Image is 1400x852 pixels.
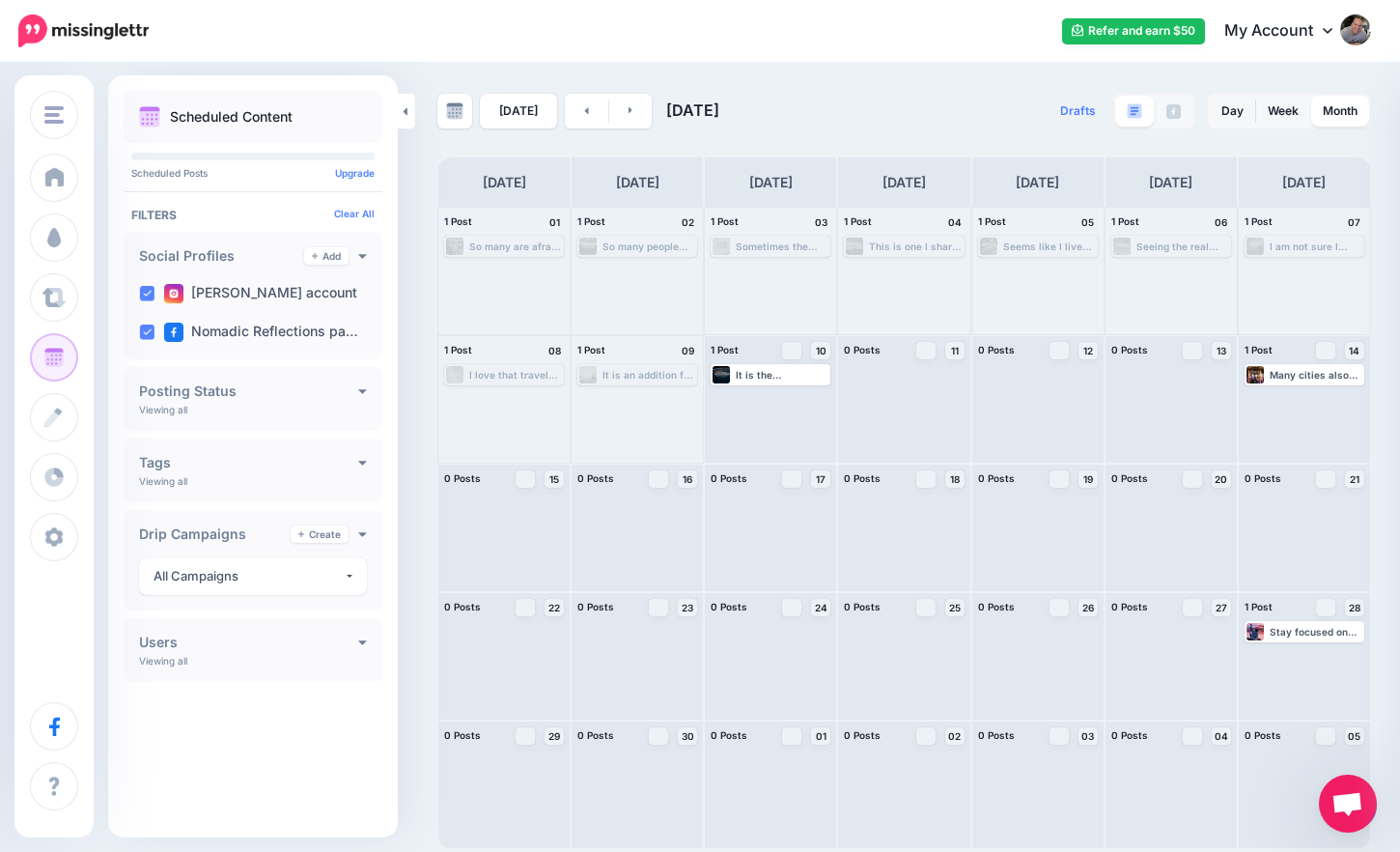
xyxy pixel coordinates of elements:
[1083,474,1093,484] span: 19
[1348,731,1360,741] span: 05
[44,106,64,124] img: menu.png
[1212,727,1231,745] a: 04
[749,171,793,194] h4: [DATE]
[711,729,747,741] span: 0 Posts
[1078,727,1098,745] a: 03
[1078,342,1098,359] a: 12
[1111,601,1148,612] span: 0 Posts
[666,100,719,120] span: [DATE]
[1245,729,1281,741] span: 0 Posts
[1083,346,1093,355] span: 12
[577,729,614,741] span: 0 Posts
[678,599,697,616] a: 23
[164,284,357,303] label: [PERSON_NAME] account
[844,344,881,355] span: 0 Posts
[469,241,562,252] div: So many are afraid to do something different, something other than the norm. If you want to have ...
[948,731,961,741] span: 02
[545,727,564,745] a: 29
[1349,346,1359,355] span: 14
[1111,472,1148,484] span: 0 Posts
[869,241,962,252] div: This is one I share often... if people saw the US from the outside, they would see things from a ...
[811,213,830,231] h4: 03
[577,344,605,355] span: 1 Post
[711,472,747,484] span: 0 Posts
[1345,342,1364,359] a: 14
[1082,603,1094,612] span: 26
[139,384,358,398] h4: Posting Status
[950,474,960,484] span: 18
[815,603,827,612] span: 24
[816,731,826,741] span: 01
[1205,8,1371,55] a: My Account
[978,472,1015,484] span: 0 Posts
[882,171,926,194] h4: [DATE]
[1270,626,1362,638] div: Stay focused on the path that will bring true fulfillment instead of chasing after something that...
[334,208,375,219] a: Clear All
[1078,599,1098,616] a: 26
[304,247,349,265] a: Add
[678,470,697,488] a: 16
[816,346,826,355] span: 10
[139,636,358,649] h4: Users
[577,215,605,227] span: 1 Post
[1212,599,1231,616] a: 27
[1345,470,1364,488] a: 21
[1166,104,1181,119] img: facebook-grey-square.png
[945,599,965,616] a: 25
[602,241,695,252] div: So many people stay in the same place in life because they cannot see what is around the next bend.
[1078,470,1098,488] a: 19
[945,470,965,488] a: 18
[1216,603,1227,612] span: 27
[1111,729,1148,741] span: 0 Posts
[1256,96,1310,127] a: Week
[978,729,1015,741] span: 0 Posts
[131,208,375,222] h4: Filters
[139,456,358,469] h4: Tags
[291,525,349,543] a: Create
[1282,171,1326,194] h4: [DATE]
[1081,731,1094,741] span: 03
[1217,346,1226,355] span: 13
[951,346,959,355] span: 11
[1060,105,1096,117] span: Drafts
[1319,775,1377,833] div: Open chat
[811,599,830,616] a: 24
[978,601,1015,612] span: 0 Posts
[1111,344,1148,355] span: 0 Posts
[164,323,358,342] label: Nomadic Reflections pa…
[548,731,560,741] span: 29
[335,167,375,179] a: Upgrade
[444,472,481,484] span: 0 Posts
[816,474,826,484] span: 17
[811,727,830,745] a: 01
[480,94,557,128] a: [DATE]
[1349,603,1360,612] span: 28
[1212,342,1231,359] a: 13
[139,527,291,541] h4: Drip Campaigns
[949,603,961,612] span: 25
[683,474,692,484] span: 16
[446,102,463,120] img: calendar-grey-darker.png
[678,213,697,231] h4: 02
[1245,601,1273,612] span: 1 Post
[844,601,881,612] span: 0 Posts
[577,601,614,612] span: 0 Posts
[139,249,304,263] h4: Social Profiles
[139,106,160,128] img: calendar.png
[1049,94,1107,128] a: Drafts
[154,565,344,587] div: All Campaigns
[545,599,564,616] a: 22
[577,472,614,484] span: 0 Posts
[1136,241,1229,252] div: Seeing the real world is what moves me the most.
[1062,18,1205,44] a: Refer and earn $50
[1270,369,1362,381] div: Many cities also offer multi-day transit passes, which can provide unlimited access to public tra...
[682,731,694,741] span: 30
[1311,96,1369,127] a: Month
[682,603,693,612] span: 23
[139,404,187,415] p: Viewing all
[616,171,659,194] h4: [DATE]
[811,342,830,359] a: 10
[1127,103,1142,119] img: paragraph-boxed.png
[978,215,1006,227] span: 1 Post
[1212,213,1231,231] h4: 06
